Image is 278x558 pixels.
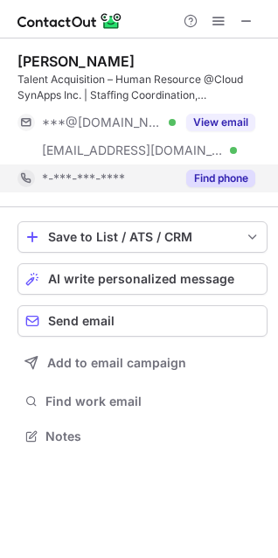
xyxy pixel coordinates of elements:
[17,305,268,337] button: Send email
[48,314,115,328] span: Send email
[186,114,255,131] button: Reveal Button
[17,424,268,449] button: Notes
[45,394,261,409] span: Find work email
[17,221,268,253] button: save-profile-one-click
[42,143,224,158] span: [EMAIL_ADDRESS][DOMAIN_NAME]
[17,10,122,31] img: ContactOut v5.3.10
[47,356,186,370] span: Add to email campaign
[17,389,268,414] button: Find work email
[17,347,268,379] button: Add to email campaign
[17,72,268,103] div: Talent Acquisition – Human Resource @Cloud SynApps Inc. | Staffing Coordination, Contract/Full-ti...
[17,52,135,70] div: [PERSON_NAME]
[17,263,268,295] button: AI write personalized message
[42,115,163,130] span: ***@[DOMAIN_NAME]
[45,429,261,444] span: Notes
[48,230,237,244] div: Save to List / ATS / CRM
[186,170,255,187] button: Reveal Button
[48,272,234,286] span: AI write personalized message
